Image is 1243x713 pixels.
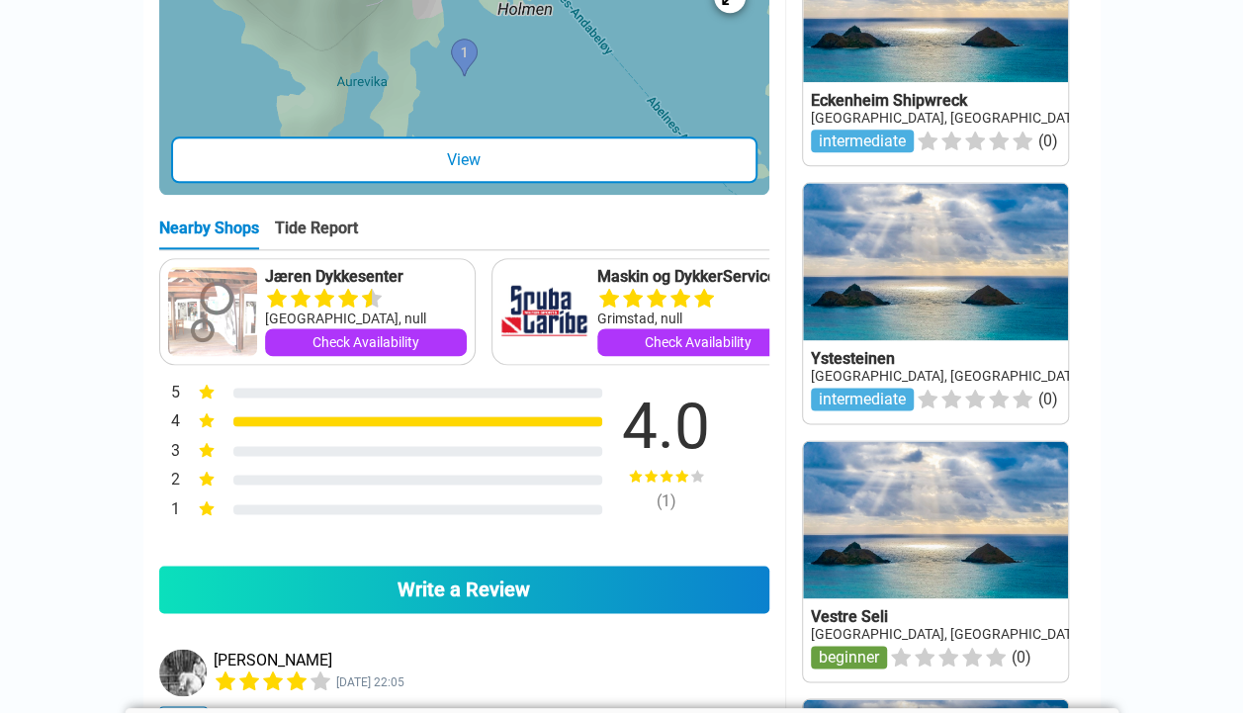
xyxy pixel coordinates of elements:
img: Niclas Mathiesen [159,649,207,696]
div: Nearby Shops [159,219,259,249]
div: 4 [159,409,181,435]
a: Write a Review [159,566,769,613]
a: [GEOGRAPHIC_DATA], [GEOGRAPHIC_DATA] [811,110,1084,126]
div: 1 [159,497,181,523]
div: 2 [159,468,181,493]
img: Jæren Dykkesenter [168,267,257,356]
a: Jæren Dykkesenter [265,267,467,287]
div: [PERSON_NAME] [214,651,332,669]
a: [GEOGRAPHIC_DATA], [GEOGRAPHIC_DATA] [811,626,1084,642]
div: 3 [159,439,181,465]
div: Grimstad, null [597,309,799,328]
div: ( 1 ) [592,491,741,510]
a: Check Availability [265,328,467,356]
div: [GEOGRAPHIC_DATA], null [265,309,467,328]
div: 5 [159,381,181,406]
a: Maskin og DykkerService [597,267,799,287]
a: Niclas Mathiesen [159,649,210,696]
img: Maskin og DykkerService [500,267,589,356]
a: Check Availability [597,328,799,356]
span: 7350 [336,675,404,689]
a: [GEOGRAPHIC_DATA], [GEOGRAPHIC_DATA] [811,368,1084,384]
div: Tide Report [275,219,358,249]
div: View [171,136,757,183]
div: 4.0 [592,396,741,459]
